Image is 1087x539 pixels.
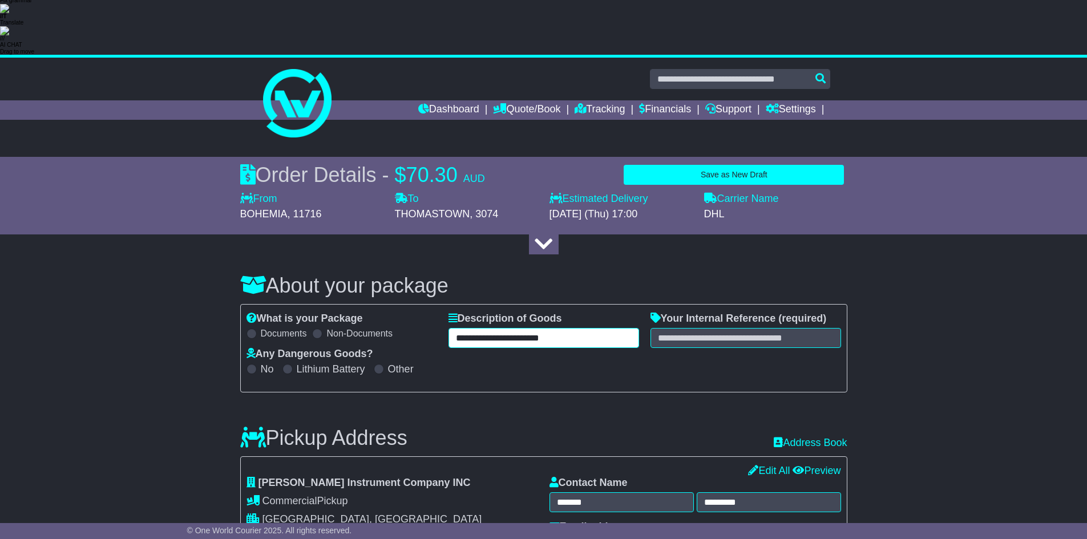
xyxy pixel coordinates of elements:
label: Email address [549,521,629,533]
span: $ [395,163,406,187]
h3: About your package [240,274,847,297]
a: Edit All [748,465,790,476]
a: Preview [793,465,840,476]
a: Financials [639,100,691,120]
a: Tracking [575,100,625,120]
span: Commercial [262,495,317,506]
span: THOMASTOWN [395,208,470,220]
div: DHL [704,208,847,221]
span: [GEOGRAPHIC_DATA], [GEOGRAPHIC_DATA] [262,513,482,525]
label: Contact Name [549,477,628,489]
label: Non-Documents [326,328,393,339]
a: Address Book [774,437,847,449]
a: Quote/Book [493,100,560,120]
a: Settings [766,100,816,120]
span: BOHEMIA [240,208,288,220]
label: Your Internal Reference (required) [650,313,827,325]
span: 70.30 [406,163,458,187]
a: Dashboard [418,100,479,120]
label: Estimated Delivery [549,193,693,205]
div: Order Details - [240,163,485,187]
label: Carrier Name [704,193,779,205]
label: Documents [261,328,307,339]
label: Other [388,363,414,376]
span: © One World Courier 2025. All rights reserved. [187,526,352,535]
label: From [240,193,277,205]
button: Save as New Draft [624,165,844,185]
span: AUD [463,173,485,184]
span: , 11716 [288,208,322,220]
label: Description of Goods [448,313,562,325]
div: Pickup [247,495,538,508]
label: To [395,193,419,205]
a: Support [705,100,751,120]
label: No [261,363,274,376]
label: Any Dangerous Goods? [247,348,373,360]
label: Lithium Battery [297,363,365,376]
label: What is your Package [247,313,363,325]
div: [DATE] (Thu) 17:00 [549,208,693,221]
span: , 3074 [470,208,498,220]
h3: Pickup Address [240,427,407,449]
span: [PERSON_NAME] Instrument Company INC [258,477,471,488]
